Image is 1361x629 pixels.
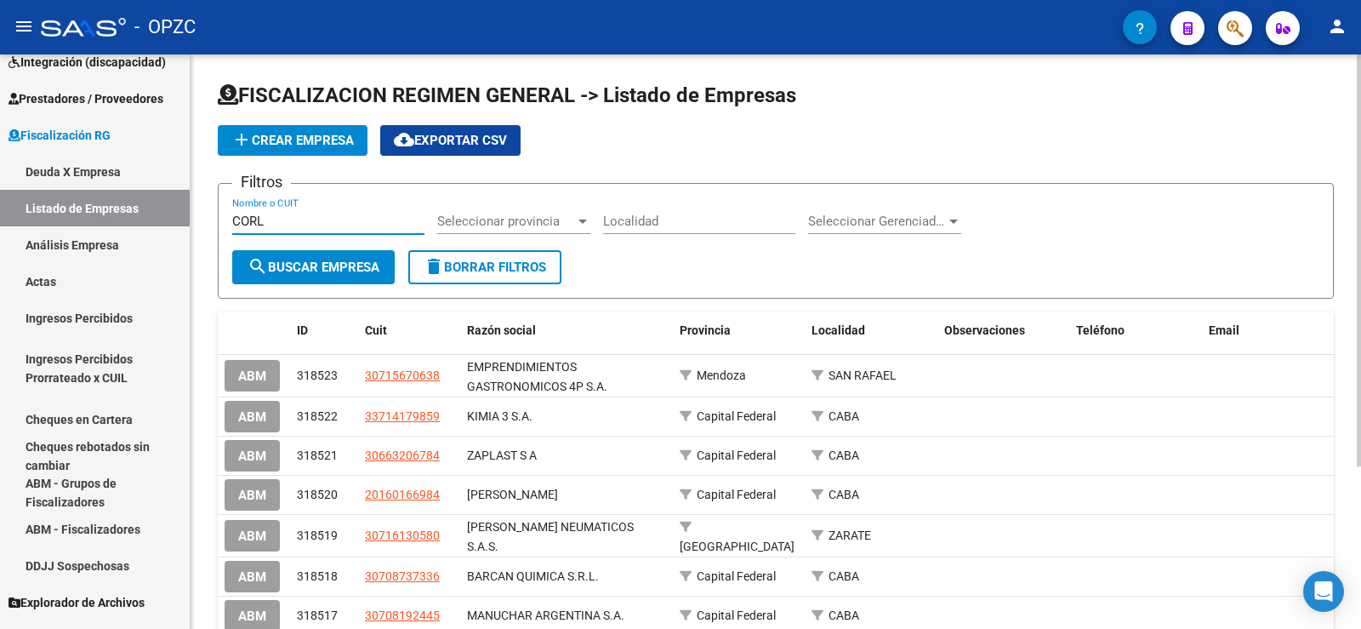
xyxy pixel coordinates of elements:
[231,133,354,148] span: Crear Empresa
[238,369,266,384] span: ABM
[1209,323,1239,337] span: Email
[297,529,338,542] span: 318519
[225,360,280,392] button: ABM
[697,369,746,382] span: Mendoza
[680,540,794,553] span: [GEOGRAPHIC_DATA]
[673,312,805,349] datatable-header-cell: Provincia
[697,449,776,462] span: Capital Federal
[225,479,280,511] button: ABM
[238,569,266,585] span: ABM
[467,323,536,337] span: Razón social
[467,360,607,393] span: EMPRENDIMIENTOS GASTRONOMICOS 4P S.A.
[697,569,776,583] span: Capital Federal
[365,323,387,337] span: Cuit
[808,214,946,229] span: Seleccionar Gerenciador
[829,409,859,423] span: CABA
[697,609,776,622] span: Capital Federal
[297,488,338,501] span: 318520
[232,250,395,284] button: Buscar Empresa
[365,529,440,542] span: 30716130580
[365,409,440,423] span: 33714179859
[218,83,796,107] span: FISCALIZACION REGIMEN GENERAL -> Listado de Empresas
[248,256,268,277] mat-icon: search
[944,323,1025,337] span: Observaciones
[424,260,546,275] span: Borrar Filtros
[225,561,280,592] button: ABM
[829,449,859,462] span: CABA
[467,569,599,583] span: BARCAN QUIMICA S.R.L.
[437,214,575,229] span: Seleccionar provincia
[460,312,673,349] datatable-header-cell: Razón social
[467,488,558,501] span: ALONSO OBDULIO FABIAN
[225,401,280,432] button: ABM
[365,449,440,462] span: 30663206784
[218,125,367,156] button: Crear Empresa
[937,312,1069,349] datatable-header-cell: Observaciones
[1303,571,1344,612] div: Open Intercom Messenger
[467,409,532,423] span: KIMIA 3 S.A.
[829,369,897,382] span: SAN RAFAEL
[467,609,624,622] span: MANUCHAR ARGENTINA S.A.
[225,440,280,472] button: ABM
[238,409,266,425] span: ABM
[290,312,358,349] datatable-header-cell: ID
[297,323,308,337] span: ID
[9,126,111,145] span: Fiscalización RG
[358,312,460,349] datatable-header-cell: Cuit
[1327,16,1347,37] mat-icon: person
[829,609,859,622] span: CABA
[680,323,731,337] span: Provincia
[238,449,266,464] span: ABM
[811,323,865,337] span: Localidad
[467,520,634,553] span: FIORANELLI NEUMATICOS S.A.S.
[9,53,166,71] span: Integración (discapacidad)
[829,488,859,501] span: CABA
[829,569,859,583] span: CABA
[380,125,521,156] button: Exportar CSV
[231,129,252,150] mat-icon: add
[697,409,776,423] span: Capital Federal
[1202,312,1334,349] datatable-header-cell: Email
[297,369,338,382] span: 318523
[238,488,266,503] span: ABM
[248,260,379,275] span: Buscar Empresa
[225,520,280,552] button: ABM
[1069,312,1201,349] datatable-header-cell: Teléfono
[297,609,338,622] span: 318517
[408,250,561,284] button: Borrar Filtros
[365,609,440,622] span: 30708192445
[365,569,440,583] span: 30708737336
[297,449,338,462] span: 318521
[9,89,163,108] span: Prestadores / Proveedores
[238,609,266,624] span: ABM
[297,409,338,423] span: 318522
[1076,323,1125,337] span: Teléfono
[394,133,507,148] span: Exportar CSV
[14,16,34,37] mat-icon: menu
[365,488,440,501] span: 20160166984
[829,529,871,542] span: ZARATE
[467,449,537,462] span: ZAPLAST S A
[232,170,291,194] h3: Filtros
[697,488,776,501] span: Capital Federal
[365,369,440,382] span: 30715670638
[394,129,414,150] mat-icon: cloud_download
[297,569,338,583] span: 318518
[238,529,266,544] span: ABM
[134,9,196,46] span: - OPZC
[9,593,145,612] span: Explorador de Archivos
[805,312,937,349] datatable-header-cell: Localidad
[424,256,444,277] mat-icon: delete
